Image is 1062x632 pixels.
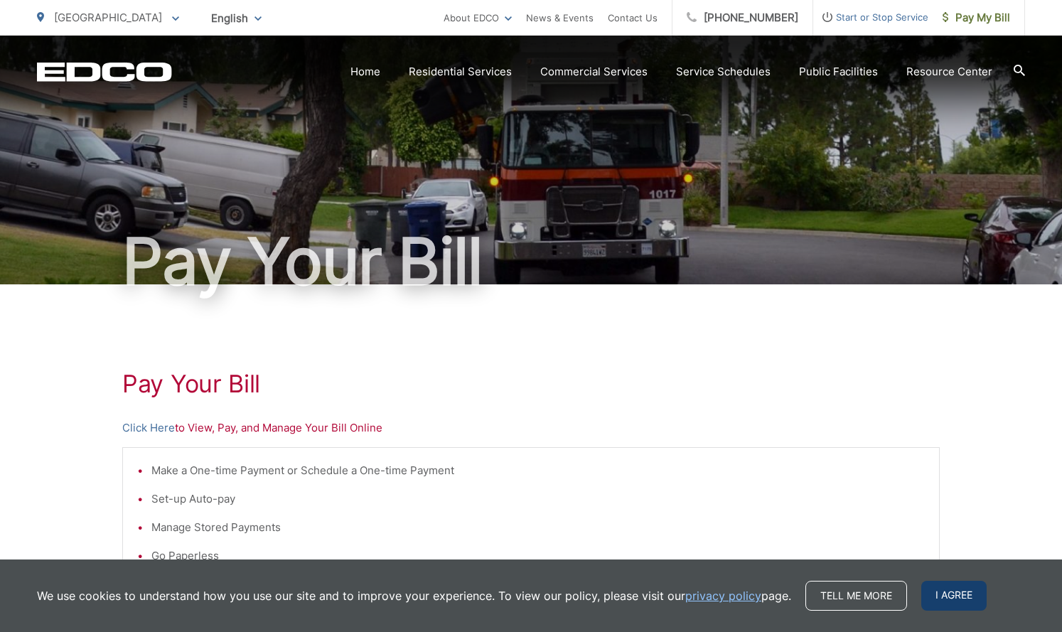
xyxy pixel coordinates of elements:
[37,587,791,604] p: We use cookies to understand how you use our site and to improve your experience. To view our pol...
[409,63,512,80] a: Residential Services
[151,491,925,508] li: Set-up Auto-pay
[122,419,175,436] a: Click Here
[906,63,992,80] a: Resource Center
[805,581,907,611] a: Tell me more
[444,9,512,26] a: About EDCO
[540,63,648,80] a: Commercial Services
[122,370,940,398] h1: Pay Your Bill
[943,9,1010,26] span: Pay My Bill
[799,63,878,80] a: Public Facilities
[151,462,925,479] li: Make a One-time Payment or Schedule a One-time Payment
[676,63,771,80] a: Service Schedules
[37,62,172,82] a: EDCD logo. Return to the homepage.
[350,63,380,80] a: Home
[608,9,658,26] a: Contact Us
[54,11,162,24] span: [GEOGRAPHIC_DATA]
[151,519,925,536] li: Manage Stored Payments
[921,581,987,611] span: I agree
[122,419,940,436] p: to View, Pay, and Manage Your Bill Online
[200,6,272,31] span: English
[526,9,594,26] a: News & Events
[685,587,761,604] a: privacy policy
[37,226,1025,297] h1: Pay Your Bill
[151,547,925,564] li: Go Paperless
